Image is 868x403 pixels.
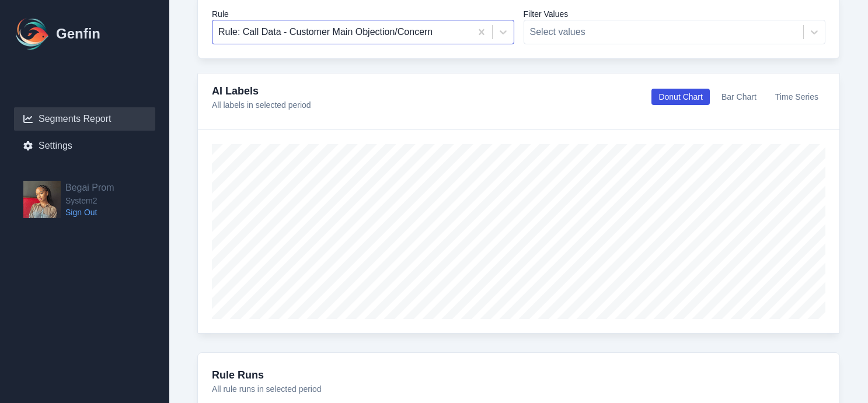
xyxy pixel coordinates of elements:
label: Rule [212,8,514,20]
p: All rule runs in selected period [212,383,825,395]
a: Sign Out [65,206,114,218]
a: Settings [14,134,155,157]
a: Segments Report [14,107,155,131]
h4: AI Labels [212,83,311,99]
img: Logo [14,15,51,52]
h2: Begai Prom [65,181,114,195]
h1: Genfin [56,24,100,43]
h3: Rule Runs [212,367,825,383]
button: Time Series [768,89,825,105]
button: Donut Chart [651,89,709,105]
label: Filter Values [524,8,826,20]
span: System2 [65,195,114,206]
p: All labels in selected period [212,99,311,111]
button: Bar Chart [714,89,764,105]
img: Begai Prom [23,181,61,218]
